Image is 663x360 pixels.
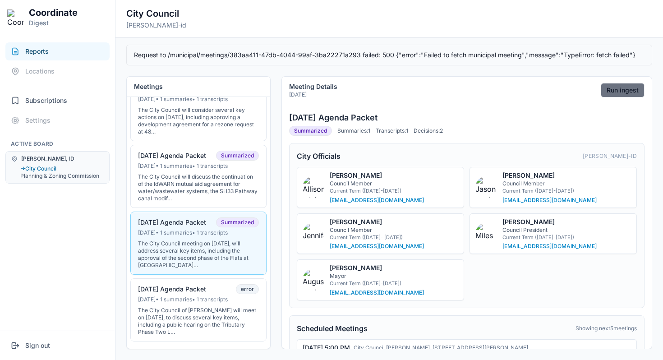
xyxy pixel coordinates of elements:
button: [DATE] Agenda Packeterror[DATE]• 1 summaries• 1 transcriptsThe City Council of [PERSON_NAME] will... [130,278,267,342]
button: Settings [5,111,110,129]
img: Jason Popilsky [475,176,497,198]
div: [DATE] Agenda Packet [138,285,206,293]
span: Settings [25,116,51,125]
p: [DATE] [289,91,337,98]
div: [DATE] • 1 summaries • 1 transcripts [138,229,259,236]
p: Mayor [330,272,424,280]
div: The City Council of [PERSON_NAME] will meet on [DATE], to discuss several key items, including a ... [138,307,259,336]
div: [DATE] Agenda Packet [138,218,206,226]
span: Subscriptions [25,96,67,105]
p: [PERSON_NAME] [330,263,424,272]
button: [DATE] Agenda PacketSummarized[DATE]• 1 summaries• 1 transcriptsThe City Council meeting on [DATE... [130,212,267,275]
span: Decisions: 2 [414,127,443,134]
h3: [DATE] Agenda Packet [289,111,645,124]
p: Current Term ([DATE]-[DATE]) [330,280,424,287]
button: Subscriptions [5,92,110,110]
h4: Scheduled Meetings [297,323,368,334]
a: [EMAIL_ADDRESS][DOMAIN_NAME] [502,197,597,204]
div: Request to /municipal/meetings/383aa411-47db-4044-99af-3ba22271a293 failed: 500 {"error":"Failed ... [126,45,652,65]
button: Planning & Zoning Commission [20,172,104,180]
p: Digest [29,18,78,28]
a: [EMAIL_ADDRESS][DOMAIN_NAME] [330,289,424,296]
img: Miles Knowles [475,223,497,245]
a: [EMAIL_ADDRESS][DOMAIN_NAME] [330,197,424,204]
a: [EMAIL_ADDRESS][DOMAIN_NAME] [502,243,597,250]
h1: Coordinate [29,7,78,18]
p: [PERSON_NAME] [502,217,597,226]
div: The City Council will discuss the continuation of the IdWARN mutual aid agreement for water/waste... [138,173,259,202]
h4: City Officials [297,151,341,162]
button: Sign out [5,337,110,355]
img: Allison Michalski [303,176,324,198]
span: [DATE] 5:00 PM [303,343,350,352]
span: Summarized [216,151,259,161]
h2: Active Board [5,140,110,148]
span: [PERSON_NAME]-id [583,152,637,160]
span: City Council [PERSON_NAME], [STREET_ADDRESS][PERSON_NAME] [354,344,528,351]
span: Locations [25,67,55,76]
span: Summaries: 1 [337,127,370,134]
div: [DATE] Agenda Packet [138,152,206,160]
h2: City Council [126,7,186,20]
a: [EMAIL_ADDRESS][DOMAIN_NAME] [330,243,424,250]
p: [PERSON_NAME] [330,217,424,226]
img: Coordinate [7,9,23,26]
button: [DATE] Agenda PacketSummarized[DATE]• 1 summaries• 1 transcriptsThe City Council will discuss the... [130,145,267,208]
span: Summarized [289,126,332,136]
p: Current Term ([DATE]-[DATE]) [330,187,424,195]
button: →City Council [20,165,104,172]
div: [DATE] • 1 summaries • 1 transcripts [138,296,259,303]
h2: Meetings [134,82,263,91]
p: Council Member [502,180,597,187]
p: Council President [502,226,597,234]
div: The City Council meeting on [DATE], will address several key items, including the approval of the... [138,240,259,269]
div: [DATE] • 1 summaries • 1 transcripts [138,96,259,103]
p: [PERSON_NAME] [502,171,597,180]
div: [DATE] • 1 summaries • 1 transcripts [138,162,259,170]
button: Reports [5,42,110,60]
span: Transcripts: 1 [376,127,408,134]
p: Current Term ([DATE]-[DATE]) [502,234,597,241]
img: Jennifer Bragg [303,223,324,245]
button: Run ingest [601,83,645,97]
p: Current Term ([DATE]-[DATE]) [502,187,597,195]
button: [DATE] Agenda PacketSummarized[DATE]• 1 summaries• 1 transcriptsThe City Council will consider se... [130,78,267,141]
span: Summarized [216,217,259,227]
span: error [236,284,259,294]
span: Showing next 5 meetings [576,325,637,332]
div: The City Council will consider several key actions on [DATE], including approving a development a... [138,106,259,135]
p: Council Member [330,180,424,187]
button: Locations [5,62,110,80]
p: [PERSON_NAME]-id [126,21,186,30]
span: Reports [25,47,49,56]
p: [PERSON_NAME] [330,171,424,180]
img: August Christensen [303,269,324,291]
p: Current Term ([DATE]- [DATE]) [330,234,424,241]
span: [PERSON_NAME], ID [21,155,74,162]
p: Council Member [330,226,424,234]
h2: Meeting Details [289,82,337,91]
